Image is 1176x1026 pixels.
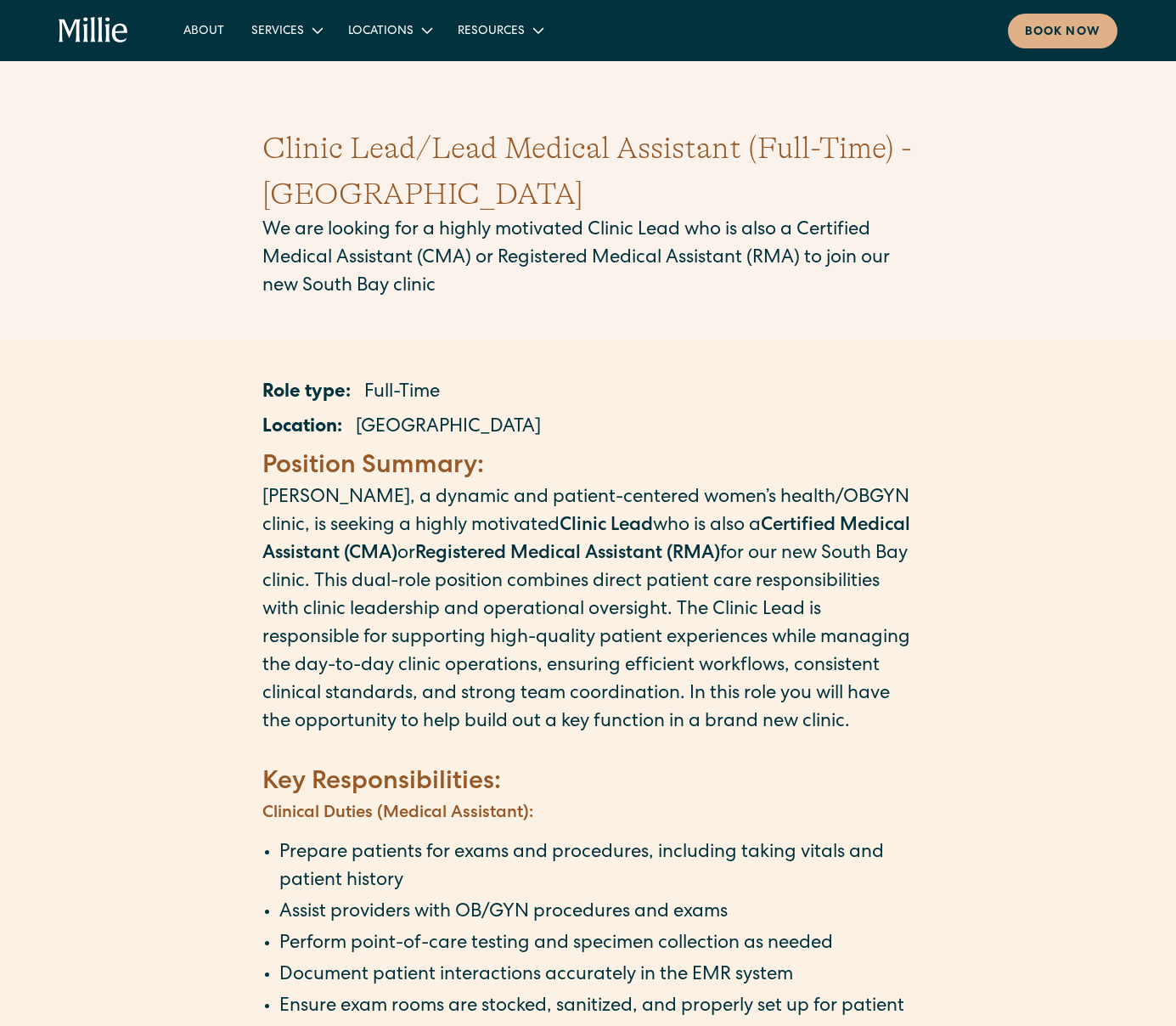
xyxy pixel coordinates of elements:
h4: ‍ [262,449,914,485]
div: Locations [335,16,444,44]
p: We are looking for a highly motivated Clinic Lead who is also a Certified Medical Assistant (CMA)... [262,217,914,302]
h1: Clinic Lead/Lead Medical Assistant (Full-Time) - [GEOGRAPHIC_DATA] [262,126,914,217]
strong: Clinic Lead [560,517,653,536]
p: ‍ [262,737,914,765]
a: Book now [1008,14,1117,48]
li: Document patient interactions accurately in the EMR system [279,962,914,990]
li: Assist providers with OB/GYN procedures and exams [279,899,914,927]
strong: Key Responsibilities: [262,770,501,796]
p: [PERSON_NAME], a dynamic and patient-centered women’s health/OBGYN clinic, is seeking a highly mo... [262,485,914,737]
strong: Position Summary: [262,454,484,480]
p: [GEOGRAPHIC_DATA] [356,414,541,443]
a: home [59,17,128,44]
li: Prepare patients for exams and procedures, including taking vitals and patient history [279,840,914,896]
div: Resources [458,23,525,41]
li: Perform point-of-care testing and specimen collection as needed [279,931,914,959]
div: Resources [444,16,555,44]
div: Services [251,23,304,41]
div: Locations [348,23,414,41]
strong: Clinical Duties (Medical Assistant): [262,805,533,822]
p: Role type: [262,380,351,408]
div: Book now [1025,24,1100,42]
strong: Registered Medical Assistant (RMA) [415,545,720,564]
p: Location: [262,414,342,443]
div: Services [238,16,335,44]
p: Full-Time [364,380,440,408]
a: About [170,16,238,44]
